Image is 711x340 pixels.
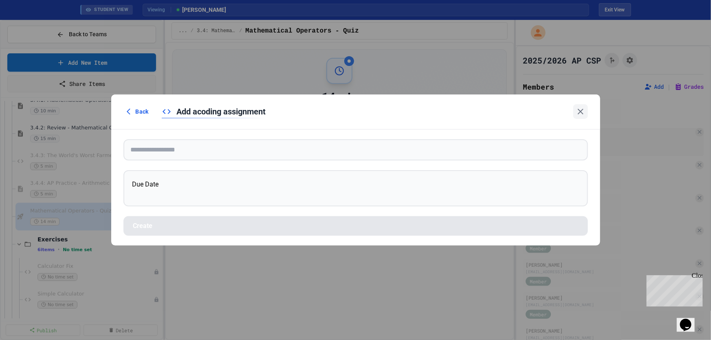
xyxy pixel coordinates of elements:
iframe: chat widget [643,272,703,307]
span: Back [136,107,149,116]
div: Add a coding assignment [162,105,266,118]
div: Chat with us now!Close [3,3,56,52]
span: Due Date [132,180,159,188]
button: Create [123,216,588,236]
iframe: chat widget [677,307,703,332]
